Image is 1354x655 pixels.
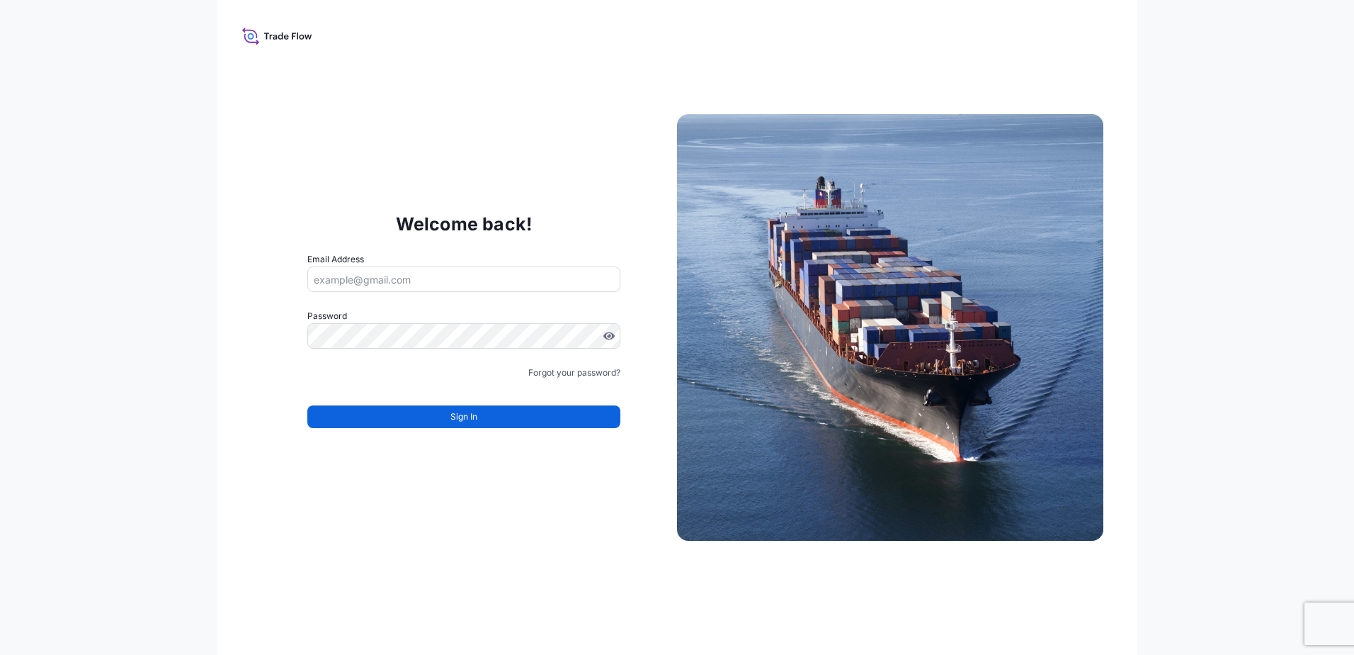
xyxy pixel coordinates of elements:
p: Welcome back! [396,213,533,235]
img: Ship illustration [677,114,1103,541]
a: Forgot your password? [528,366,620,380]
button: Show password [603,330,615,342]
span: Sign In [450,410,477,424]
label: Email Address [307,252,364,267]
input: example@gmail.com [307,267,620,292]
label: Password [307,309,620,323]
button: Sign In [307,405,620,428]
